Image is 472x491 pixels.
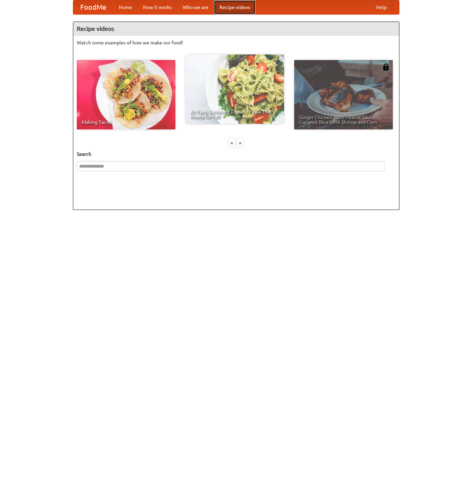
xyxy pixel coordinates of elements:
div: » [237,138,243,147]
span: An Easy, Summery Tomato Pasta That's Ready for Fall [190,109,279,119]
a: Who we are [177,0,214,14]
a: Help [371,0,392,14]
a: Home [113,0,138,14]
h5: Search [77,151,396,158]
div: « [229,138,235,147]
span: Making Tacos [82,120,171,125]
a: Making Tacos [77,60,175,129]
a: FoodMe [73,0,113,14]
a: Recipe videos [214,0,256,14]
h4: Recipe videos [73,22,399,36]
p: Watch some examples of how we make our food! [77,39,396,46]
a: How it works [138,0,177,14]
img: 483408.png [382,64,389,70]
a: An Easy, Summery Tomato Pasta That's Ready for Fall [185,54,284,124]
